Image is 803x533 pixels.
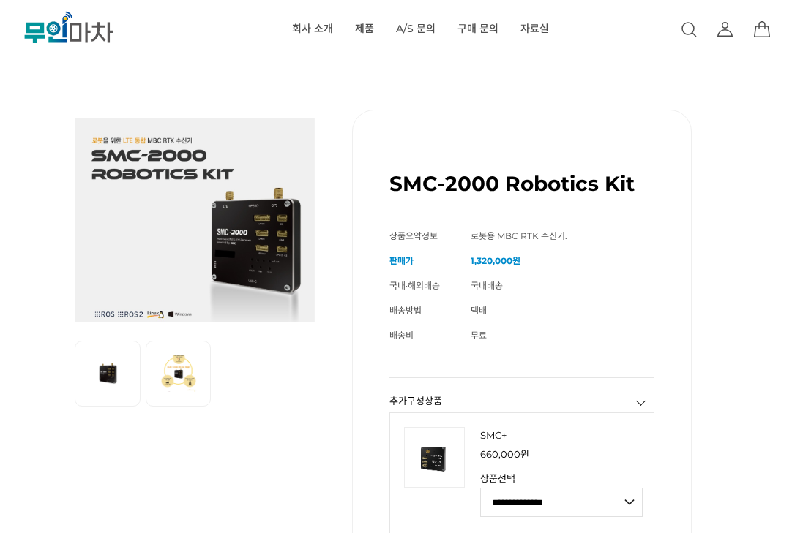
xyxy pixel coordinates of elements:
strong: 상품선택 [480,474,639,483]
span: 택배 [471,305,487,316]
span: 무료 [471,330,487,341]
span: 상품요약정보 [389,230,438,241]
strong: 1,320,000원 [471,255,520,266]
p: 상품명 [480,428,639,442]
span: 로봇용 MBC RTK 수신기. [471,230,567,241]
span: 배송비 [389,330,414,341]
p: 판매가 [480,450,639,459]
span: 660,000원 [480,448,529,460]
span: 국내배송 [471,280,503,291]
span: 국내·해외배송 [389,280,440,291]
h3: 추가구성상품 [389,396,654,406]
span: 판매가 [389,255,414,266]
img: 4cbe2109cccc46d4e4336cb8213cc47f.png [404,427,465,488]
a: 추가구성상품 닫기 [634,396,649,410]
h1: SMC-2000 Robotics Kit [389,171,635,196]
img: SMC-2000 Robotics Kit [75,110,315,322]
span: 배송방법 [389,305,422,316]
